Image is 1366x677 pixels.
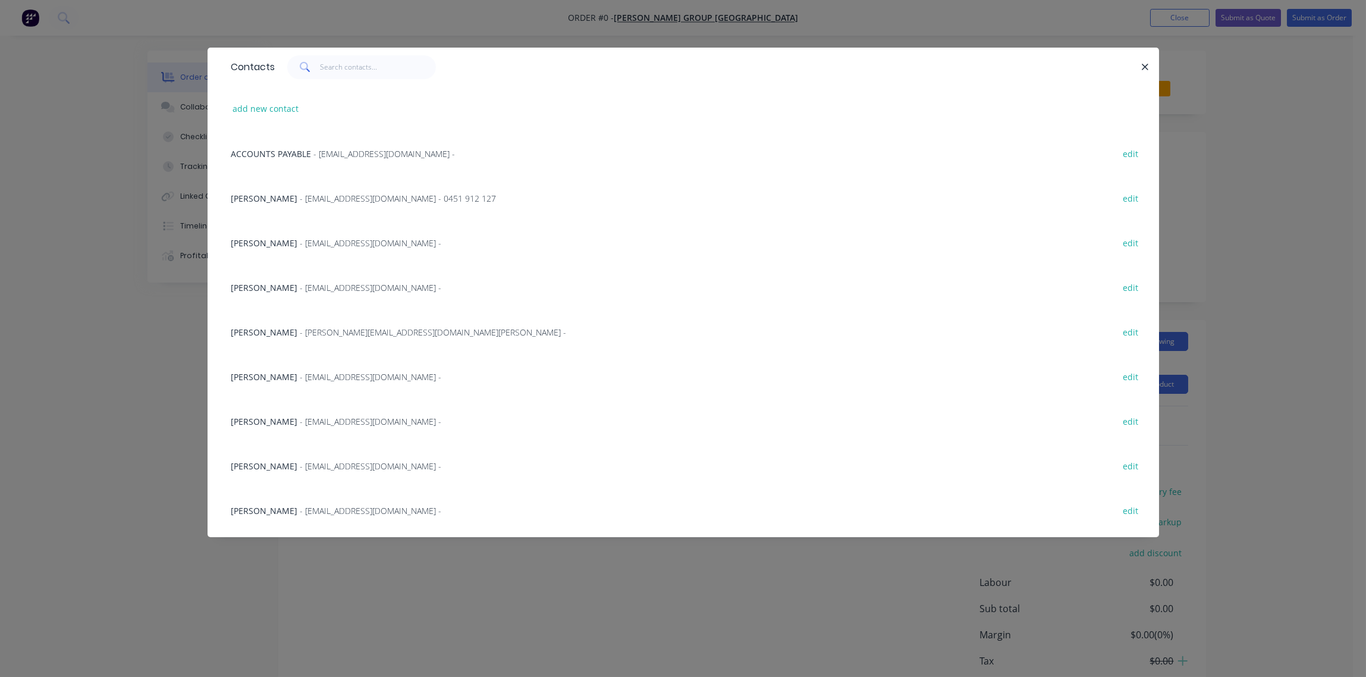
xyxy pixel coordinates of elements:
span: [PERSON_NAME] [231,416,298,427]
button: edit [1117,234,1145,250]
button: edit [1117,502,1145,518]
span: - [EMAIL_ADDRESS][DOMAIN_NAME] - [300,505,442,516]
span: - [EMAIL_ADDRESS][DOMAIN_NAME] - [300,416,442,427]
span: ACCOUNTS PAYABLE [231,148,312,159]
button: edit [1117,413,1145,429]
button: add new contact [227,101,305,117]
span: - [EMAIL_ADDRESS][DOMAIN_NAME] - [300,282,442,293]
button: edit [1117,368,1145,384]
span: [PERSON_NAME] [231,505,298,516]
span: [PERSON_NAME] [231,460,298,472]
span: [PERSON_NAME] [231,371,298,383]
input: Search contacts... [320,55,436,79]
button: edit [1117,145,1145,161]
span: [PERSON_NAME] [231,327,298,338]
span: - [EMAIL_ADDRESS][DOMAIN_NAME] - [314,148,456,159]
button: edit [1117,324,1145,340]
button: edit [1117,279,1145,295]
button: edit [1117,190,1145,206]
span: - [EMAIL_ADDRESS][DOMAIN_NAME] - 0451 912 127 [300,193,497,204]
span: - [EMAIL_ADDRESS][DOMAIN_NAME] - [300,371,442,383]
span: - [EMAIL_ADDRESS][DOMAIN_NAME] - [300,460,442,472]
span: [PERSON_NAME] [231,282,298,293]
span: - [EMAIL_ADDRESS][DOMAIN_NAME] - [300,237,442,249]
button: edit [1117,457,1145,474]
span: [PERSON_NAME] [231,193,298,204]
span: [PERSON_NAME] [231,237,298,249]
div: Contacts [225,48,275,86]
span: - [PERSON_NAME][EMAIL_ADDRESS][DOMAIN_NAME][PERSON_NAME] - [300,327,567,338]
